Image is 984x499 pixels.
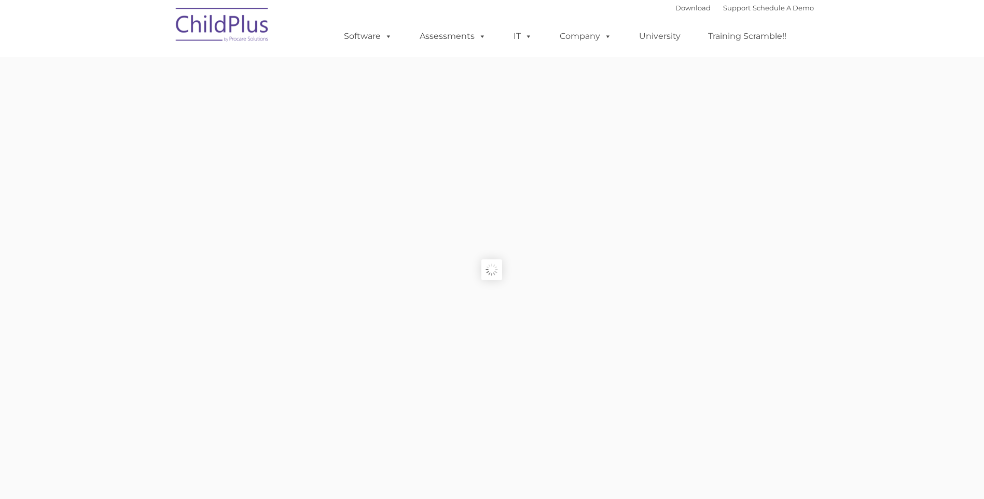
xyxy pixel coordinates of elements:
[723,4,751,12] a: Support
[549,26,622,47] a: Company
[629,26,691,47] a: University
[698,26,797,47] a: Training Scramble!!
[675,4,711,12] a: Download
[503,26,543,47] a: IT
[171,1,274,52] img: ChildPlus by Procare Solutions
[409,26,496,47] a: Assessments
[753,4,814,12] a: Schedule A Demo
[675,4,814,12] font: |
[334,26,403,47] a: Software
